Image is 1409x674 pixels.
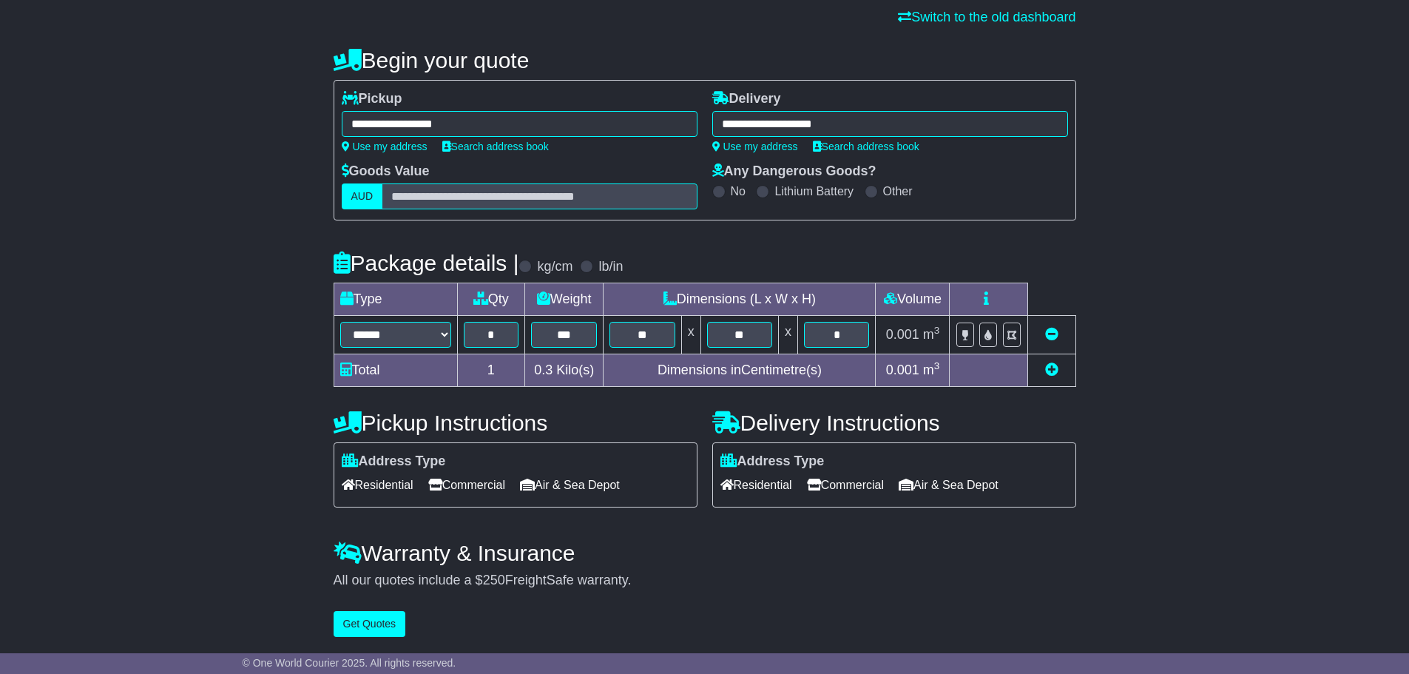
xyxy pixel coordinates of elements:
span: 0.3 [534,363,553,377]
label: Any Dangerous Goods? [712,164,876,180]
td: Total [334,354,457,387]
td: 1 [457,354,525,387]
label: Lithium Battery [774,184,854,198]
td: Kilo(s) [525,354,604,387]
a: Add new item [1045,363,1058,377]
a: Remove this item [1045,327,1058,342]
td: x [681,316,700,354]
h4: Begin your quote [334,48,1076,73]
button: Get Quotes [334,611,406,637]
a: Use my address [342,141,428,152]
h4: Package details | [334,251,519,275]
span: 0.001 [886,363,919,377]
a: Search address book [813,141,919,152]
span: © One World Courier 2025. All rights reserved. [243,657,456,669]
td: Dimensions (L x W x H) [604,283,876,316]
sup: 3 [934,360,940,371]
label: Other [883,184,913,198]
span: Commercial [428,474,505,496]
span: 250 [483,573,505,587]
label: AUD [342,183,383,209]
label: kg/cm [537,259,572,275]
h4: Delivery Instructions [712,411,1076,435]
span: m [923,363,940,377]
td: Qty [457,283,525,316]
td: Volume [876,283,950,316]
label: Pickup [342,91,402,107]
h4: Pickup Instructions [334,411,697,435]
h4: Warranty & Insurance [334,541,1076,565]
sup: 3 [934,325,940,336]
a: Use my address [712,141,798,152]
span: Air & Sea Depot [520,474,620,496]
span: m [923,327,940,342]
a: Switch to the old dashboard [898,10,1075,24]
label: No [731,184,746,198]
td: Dimensions in Centimetre(s) [604,354,876,387]
span: Residential [342,474,413,496]
span: Residential [720,474,792,496]
span: Commercial [807,474,884,496]
label: Goods Value [342,164,430,180]
label: Address Type [720,454,825,470]
a: Search address book [442,141,549,152]
td: Type [334,283,457,316]
label: Delivery [712,91,781,107]
div: All our quotes include a $ FreightSafe warranty. [334,573,1076,589]
span: 0.001 [886,327,919,342]
label: lb/in [598,259,623,275]
label: Address Type [342,454,446,470]
td: x [779,316,798,354]
span: Air & Sea Depot [899,474,999,496]
td: Weight [525,283,604,316]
